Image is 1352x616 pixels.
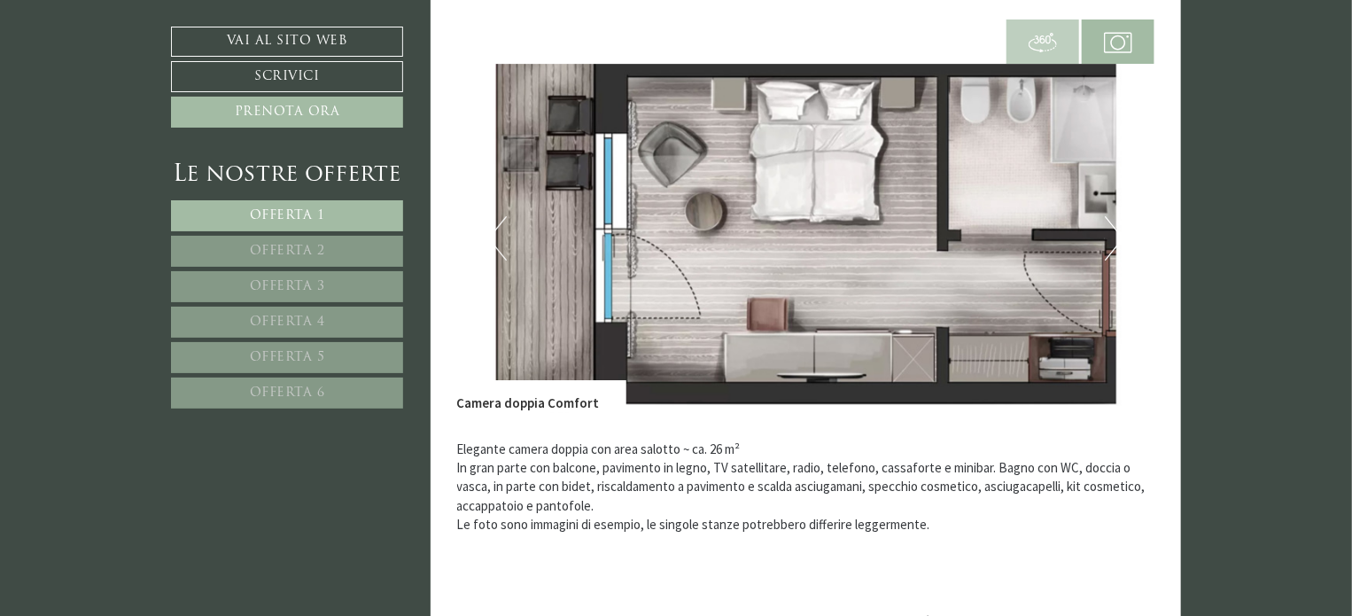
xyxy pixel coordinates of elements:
div: Camera doppia Comfort [457,380,626,412]
button: Next [1105,216,1123,261]
img: 360-grad.svg [1029,28,1057,57]
span: Offerta 6 [250,386,325,400]
small: 22:12 [27,82,235,94]
span: Offerta 5 [250,351,325,364]
a: Prenota ora [171,97,403,128]
span: Offerta 3 [250,280,325,293]
img: image [457,64,1155,413]
button: Invia [602,467,699,498]
div: Le nostre offerte [171,159,403,191]
span: Offerta 2 [250,245,325,258]
p: Elegante camera doppia con area salotto ~ ca. 26 m² In gran parte con balcone, pavimento in legno... [457,440,1155,534]
span: Offerta 4 [250,316,325,329]
a: Scrivici [171,61,403,92]
div: Montis – Active Nature Spa [27,51,235,64]
div: lunedì [316,13,382,42]
button: Previous [488,216,507,261]
div: Buon giorno, come possiamo aiutarla? [13,47,244,97]
span: Offerta 1 [250,209,325,222]
img: camera.svg [1104,28,1132,57]
a: Vai al sito web [171,27,403,57]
